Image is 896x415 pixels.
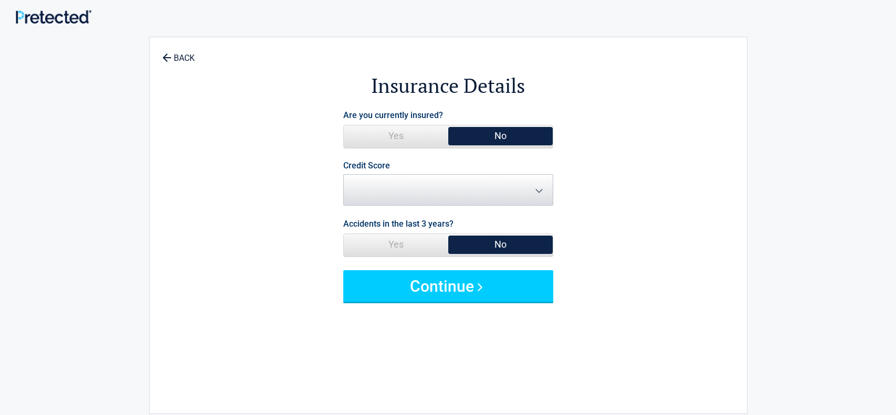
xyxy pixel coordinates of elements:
[343,108,443,122] label: Are you currently insured?
[448,125,553,146] span: No
[343,270,553,302] button: Continue
[160,44,197,62] a: BACK
[448,234,553,255] span: No
[16,10,91,24] img: Main Logo
[207,72,689,99] h2: Insurance Details
[344,125,448,146] span: Yes
[343,217,454,231] label: Accidents in the last 3 years?
[343,162,390,170] label: Credit Score
[344,234,448,255] span: Yes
